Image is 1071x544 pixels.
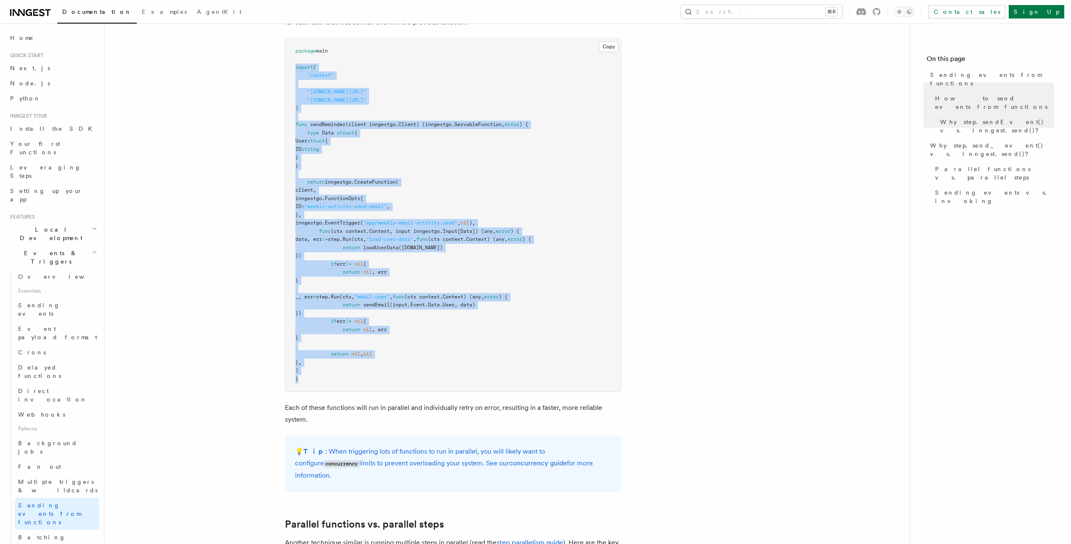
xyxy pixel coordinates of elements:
[307,89,366,95] span: "[DOMAIN_NAME][URL]"
[295,64,313,70] span: import
[331,261,337,267] span: if
[927,138,1054,161] a: Why step.send_event() vs. inngest.send()?
[681,5,842,18] button: Search...⌘K
[295,359,301,365] span: },
[7,30,99,45] a: Home
[10,140,60,156] span: Your first Functions
[15,498,99,530] a: Sending events from functions
[363,302,390,308] span: sendEmail
[295,335,298,341] span: }
[331,294,340,300] span: Run
[57,3,137,24] a: Documentation
[307,179,325,185] span: return
[7,222,99,246] button: Local Development
[337,130,354,136] span: struct
[7,91,99,106] a: Python
[345,261,351,267] span: !=
[295,203,304,209] span: ID:
[10,65,50,71] span: Next.js
[927,54,1054,67] h4: On this page
[345,318,351,324] span: !=
[295,220,325,226] span: inngestgo.
[519,121,528,127] span: ) {
[499,294,508,300] span: ) {
[285,518,444,530] a: Parallel functions vs. parallel steps
[508,236,522,242] span: error
[18,502,81,526] span: Sending events from functions
[15,360,99,383] a: Delayed functions
[18,440,77,455] span: Background jobs
[15,436,99,459] a: Background jobs
[15,474,99,498] a: Multiple triggers & wildcards
[18,388,87,403] span: Direct invocation
[304,203,387,209] span: "weekly-activity-send-email"
[142,8,187,15] span: Examples
[404,294,484,300] span: (ctx context.Context) (any,
[7,214,35,220] span: Features
[343,245,360,251] span: return
[7,183,99,207] a: Setting up your app
[393,294,404,300] span: func
[295,310,301,316] span: })
[363,261,366,267] span: {
[295,187,316,193] span: client,
[137,3,192,23] a: Examples
[307,130,319,136] span: type
[307,72,334,78] span: "context"
[372,327,387,333] span: , err
[15,422,99,436] span: Patterns
[18,411,65,418] span: Webhooks
[15,269,99,284] a: Overview
[7,121,99,136] a: Install the SDK
[316,48,328,54] span: main
[328,236,343,242] span: step.
[313,294,316,300] span: =
[18,478,98,494] span: Multiple triggers & wildcards
[295,367,298,373] span: )
[322,236,328,242] span: :=
[390,302,475,308] span: (input.Event.Data.User, data)
[18,364,61,379] span: Delayed functions
[354,179,396,185] span: CreateFunction
[826,8,837,16] kbd: ⌘K
[363,318,366,324] span: {
[343,269,360,275] span: return
[10,125,97,132] span: Install the SDK
[457,220,460,226] span: ,
[372,269,387,275] span: , err
[363,269,372,275] span: nil
[15,284,99,298] span: Essentials
[18,463,61,470] span: Fan out
[396,179,399,185] span: (
[390,294,393,300] span: ,
[15,383,99,407] a: Direct invocation
[325,179,354,185] span: inngestgo.
[307,138,325,144] span: struct
[7,76,99,91] a: Node.js
[509,459,567,467] a: concurrency guide
[10,80,50,87] span: Node.js
[295,48,316,54] span: package
[62,8,132,15] span: Documentation
[307,97,366,103] span: "[DOMAIN_NAME][URL]"
[416,236,428,242] span: func
[310,121,345,127] span: sendReminder
[460,220,469,226] span: nil
[303,447,325,455] strong: Tip
[937,114,1054,138] a: Why step.sendEvent() vs. inngest.send()?
[295,138,307,144] span: User
[343,236,351,242] span: Run
[354,318,363,324] span: nil
[930,141,1054,158] span: Why step.send_event() vs. inngest.send()?
[935,94,1054,111] span: How to send events from functions
[331,351,348,357] span: return
[7,160,99,183] a: Leveraging Steps
[940,118,1054,135] span: Why step.sendEvent() vs. inngest.send()?
[313,64,316,70] span: (
[343,327,360,333] span: return
[295,277,298,283] span: }
[295,105,298,111] span: )
[428,236,508,242] span: (ctx context.Context) (any,
[345,121,505,127] span: (client inngestgo.Client) (inngestgo.ServableFunction,
[7,225,92,242] span: Local Development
